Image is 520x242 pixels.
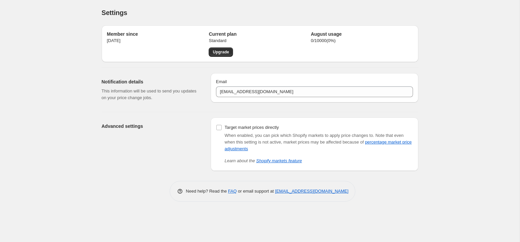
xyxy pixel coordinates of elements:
i: Learn about the [225,158,302,163]
p: 0 / 10000 ( 0 %) [311,37,413,44]
p: Standard [209,37,311,44]
h2: Notification details [102,78,200,85]
p: This information will be used to send you updates on your price change jobs. [102,88,200,101]
a: Shopify markets feature [256,158,302,163]
a: FAQ [228,189,237,194]
h2: Advanced settings [102,123,200,130]
span: Need help? Read the [186,189,228,194]
a: [EMAIL_ADDRESS][DOMAIN_NAME] [275,189,348,194]
span: Settings [102,9,127,16]
span: Note that even when this setting is not active, market prices may be affected because of [225,133,412,151]
span: Target market prices directly [225,125,279,130]
h2: Member since [107,31,209,37]
span: Email [216,79,227,84]
span: Upgrade [213,49,229,55]
a: Upgrade [209,47,233,57]
h2: Current plan [209,31,311,37]
span: or email support at [237,189,275,194]
span: When enabled, you can pick which Shopify markets to apply price changes to. [225,133,374,138]
p: [DATE] [107,37,209,44]
h2: August usage [311,31,413,37]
